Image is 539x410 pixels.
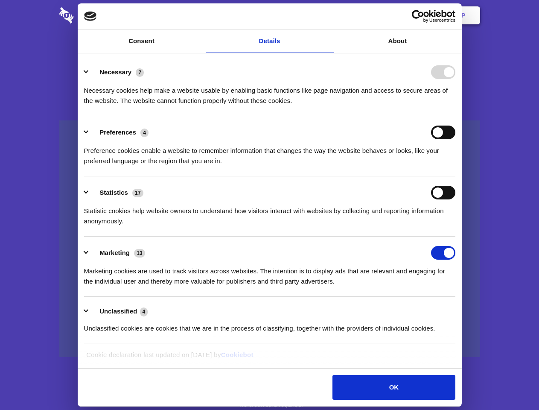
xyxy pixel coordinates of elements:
a: Usercentrics Cookiebot - opens in a new window [381,10,455,23]
button: Necessary (7) [84,65,149,79]
h1: Eliminate Slack Data Loss. [59,38,480,69]
div: Cookie declaration last updated on [DATE] by [80,350,459,366]
a: Contact [346,2,385,29]
span: 4 [140,129,149,137]
span: 7 [136,68,144,77]
a: About [334,29,462,53]
img: logo-wordmark-white-trans-d4663122ce5f474addd5e946df7df03e33cb6a1c49d2221995e7729f52c070b2.svg [59,7,132,23]
label: Preferences [99,129,136,136]
div: Marketing cookies are used to track visitors across websites. The intention is to display ads tha... [84,260,455,287]
a: Cookiebot [221,351,253,358]
button: OK [332,375,455,400]
button: Unclassified (4) [84,306,153,317]
div: Preference cookies enable a website to remember information that changes the way the website beha... [84,139,455,166]
div: Unclassified cookies are cookies that we are in the process of classifying, together with the pro... [84,317,455,334]
label: Marketing [99,249,130,256]
img: logo [84,12,97,21]
label: Necessary [99,68,131,76]
span: 17 [132,189,143,197]
a: Wistia video thumbnail [59,120,480,357]
span: 13 [134,249,145,258]
div: Necessary cookies help make a website usable by enabling basic functions like page navigation and... [84,79,455,106]
div: Statistic cookies help website owners to understand how visitors interact with websites by collec... [84,199,455,226]
a: Pricing [251,2,288,29]
button: Preferences (4) [84,126,154,139]
a: Details [206,29,334,53]
h4: Auto-redaction of sensitive data, encrypted data sharing and self-destructing private chats. Shar... [59,78,480,106]
a: Login [387,2,424,29]
button: Statistics (17) [84,186,149,199]
button: Marketing (13) [84,246,151,260]
span: 4 [140,307,148,316]
iframe: Drift Widget Chat Controller [496,367,529,400]
a: Consent [78,29,206,53]
label: Statistics [99,189,128,196]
